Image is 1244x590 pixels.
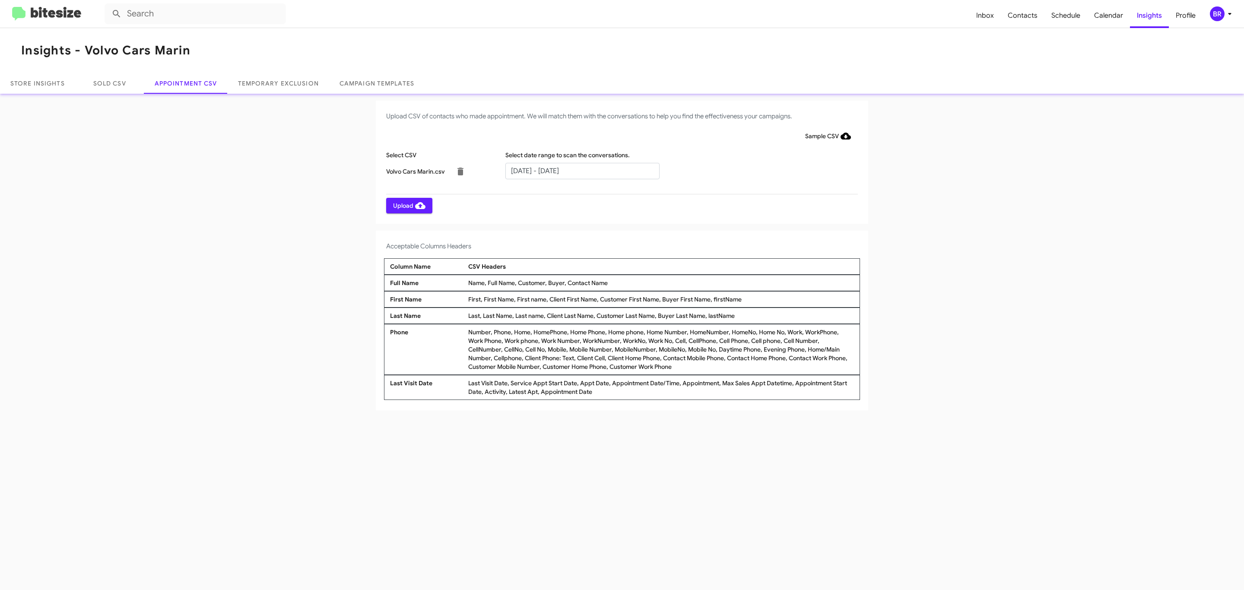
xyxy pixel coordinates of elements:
[388,328,466,371] div: Phone
[1044,3,1087,28] a: Schedule
[388,311,466,320] div: Last Name
[386,198,432,213] button: Upload
[388,279,466,287] div: Full Name
[466,279,856,287] div: Name, Full Name, Customer, Buyer, Contact Name
[388,379,466,396] div: Last Visit Date
[105,3,286,24] input: Search
[1130,3,1169,28] a: Insights
[466,379,856,396] div: Last Visit Date, Service Appt Start Date, Appt Date, Appointment Date/Time, Appointment, Max Sale...
[21,44,190,57] h1: Insights - Volvo Cars Marin
[505,151,630,159] label: Select date range to scan the conversations.
[1169,3,1203,28] a: Profile
[329,73,425,94] a: Campaign Templates
[393,198,425,213] span: Upload
[466,311,856,320] div: Last, Last Name, Last name, Client Last Name, Customer Last Name, Buyer Last Name, lastName
[466,262,856,271] div: CSV Headers
[1001,3,1044,28] a: Contacts
[466,295,856,304] div: First, First Name, First name, Client First Name, Customer First Name, Buyer First Name, firstName
[386,111,858,121] h4: Upload CSV of contacts who made appointment. We will match them with the conversations to help yo...
[969,3,1001,28] a: Inbox
[1203,6,1234,21] button: BR
[386,241,858,251] h4: Acceptable Columns Headers
[388,295,466,304] div: First Name
[1087,3,1130,28] a: Calendar
[386,151,416,159] label: Select CSV
[228,73,329,94] a: Temporary Exclusion
[75,73,144,94] a: Sold CSV
[805,128,851,144] span: Sample CSV
[388,262,466,271] div: Column Name
[1210,6,1225,21] div: BR
[144,73,228,94] a: Appointment CSV
[798,128,858,144] button: Sample CSV
[386,167,445,176] p: Volvo Cars Marin.csv
[466,328,856,371] div: Number, Phone, Home, HomePhone, Home Phone, Home phone, Home Number, HomeNumber, HomeNo, Home No,...
[505,163,660,179] input: Start Date - End Date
